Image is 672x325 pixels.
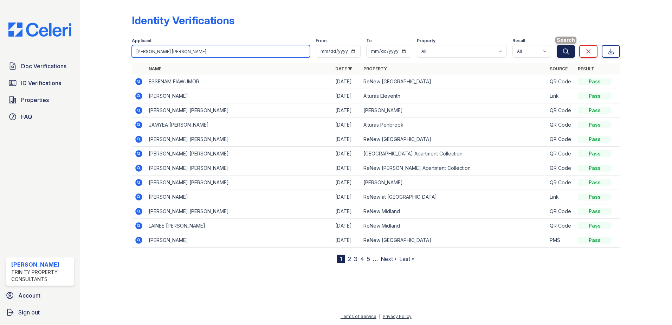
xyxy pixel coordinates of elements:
[360,255,364,262] a: 4
[21,79,61,87] span: ID Verifications
[146,219,332,233] td: LAINEE [PERSON_NAME]
[149,66,161,71] a: Name
[366,38,372,44] label: To
[383,314,412,319] a: Privacy Policy
[332,219,361,233] td: [DATE]
[354,255,357,262] a: 3
[578,78,612,85] div: Pass
[555,37,576,44] span: Search
[547,219,575,233] td: QR Code
[3,305,77,319] a: Sign out
[337,255,345,263] div: 1
[361,147,547,161] td: [GEOGRAPHIC_DATA] Apartment Collection
[6,59,74,73] a: Doc Verifications
[146,233,332,248] td: [PERSON_NAME]
[367,255,370,262] a: 5
[332,190,361,204] td: [DATE]
[146,89,332,103] td: [PERSON_NAME]
[3,288,77,302] a: Account
[361,204,547,219] td: ReNew Midland
[361,161,547,176] td: ReNew [PERSON_NAME] Apartment Collection
[361,75,547,89] td: ReNew [GEOGRAPHIC_DATA]
[146,75,332,89] td: ESSENAM FIAWUMOR
[316,38,327,44] label: From
[578,66,594,71] a: Result
[146,147,332,161] td: [PERSON_NAME] [PERSON_NAME]
[132,14,234,27] div: Identity Verifications
[547,233,575,248] td: PMS
[332,204,361,219] td: [DATE]
[547,190,575,204] td: Link
[146,190,332,204] td: [PERSON_NAME]
[6,110,74,124] a: FAQ
[547,132,575,147] td: QR Code
[547,103,575,118] td: QR Code
[335,66,352,71] a: Date ▼
[547,75,575,89] td: QR Code
[361,190,547,204] td: ReNew at [GEOGRAPHIC_DATA]
[578,165,612,172] div: Pass
[146,118,332,132] td: JAMYEA [PERSON_NAME]
[399,255,415,262] a: Last »
[6,76,74,90] a: ID Verifications
[578,107,612,114] div: Pass
[146,204,332,219] td: [PERSON_NAME] [PERSON_NAME]
[332,75,361,89] td: [DATE]
[578,150,612,157] div: Pass
[146,176,332,190] td: [PERSON_NAME] [PERSON_NAME]
[21,96,49,104] span: Properties
[578,93,612,100] div: Pass
[547,118,575,132] td: QR Code
[132,38,151,44] label: Applicant
[332,233,361,248] td: [DATE]
[547,89,575,103] td: Link
[550,66,568,71] a: Source
[6,93,74,107] a: Properties
[557,45,575,58] button: Search
[361,176,547,190] td: [PERSON_NAME]
[332,118,361,132] td: [DATE]
[18,291,40,300] span: Account
[332,103,361,118] td: [DATE]
[363,66,387,71] a: Property
[547,204,575,219] td: QR Code
[332,132,361,147] td: [DATE]
[332,89,361,103] td: [DATE]
[21,113,32,121] span: FAQ
[381,255,396,262] a: Next ›
[21,62,66,70] span: Doc Verifications
[146,103,332,118] td: [PERSON_NAME] [PERSON_NAME]
[361,233,547,248] td: ReNew [GEOGRAPHIC_DATA]
[373,255,378,263] span: …
[348,255,351,262] a: 2
[578,222,612,229] div: Pass
[547,161,575,176] td: QR Code
[332,161,361,176] td: [DATE]
[361,118,547,132] td: Alturas Penbrook
[578,208,612,215] div: Pass
[512,38,525,44] label: Result
[332,147,361,161] td: [DATE]
[332,176,361,190] td: [DATE]
[132,45,310,58] input: Search by name or phone number
[11,260,71,269] div: [PERSON_NAME]
[3,23,77,37] img: CE_Logo_Blue-a8612792a0a2168367f1c8372b55b34899dd931a85d93a1a3d3e32e68fde9ad4.png
[578,237,612,244] div: Pass
[361,219,547,233] td: ReNew Midland
[417,38,435,44] label: Property
[578,136,612,143] div: Pass
[361,103,547,118] td: [PERSON_NAME]
[547,176,575,190] td: QR Code
[18,308,40,317] span: Sign out
[11,269,71,283] div: Trinity Property Consultants
[341,314,376,319] a: Terms of Service
[547,147,575,161] td: QR Code
[146,161,332,176] td: [PERSON_NAME] [PERSON_NAME]
[361,132,547,147] td: ReNew [GEOGRAPHIC_DATA]
[578,121,612,128] div: Pass
[146,132,332,147] td: [PERSON_NAME] [PERSON_NAME]
[379,314,380,319] div: |
[578,179,612,186] div: Pass
[361,89,547,103] td: Alturas Eleventh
